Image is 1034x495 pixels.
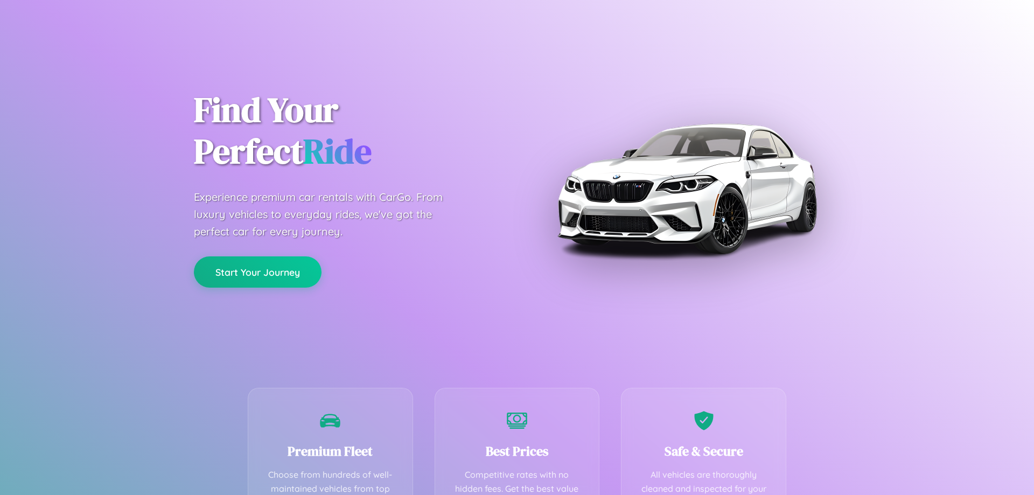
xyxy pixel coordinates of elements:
[638,442,770,460] h3: Safe & Secure
[194,189,463,240] p: Experience premium car rentals with CarGo. From luxury vehicles to everyday rides, we've got the ...
[194,89,501,172] h1: Find Your Perfect
[552,54,821,323] img: Premium BMW car rental vehicle
[303,128,372,175] span: Ride
[451,442,583,460] h3: Best Prices
[194,256,322,288] button: Start Your Journey
[264,442,396,460] h3: Premium Fleet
